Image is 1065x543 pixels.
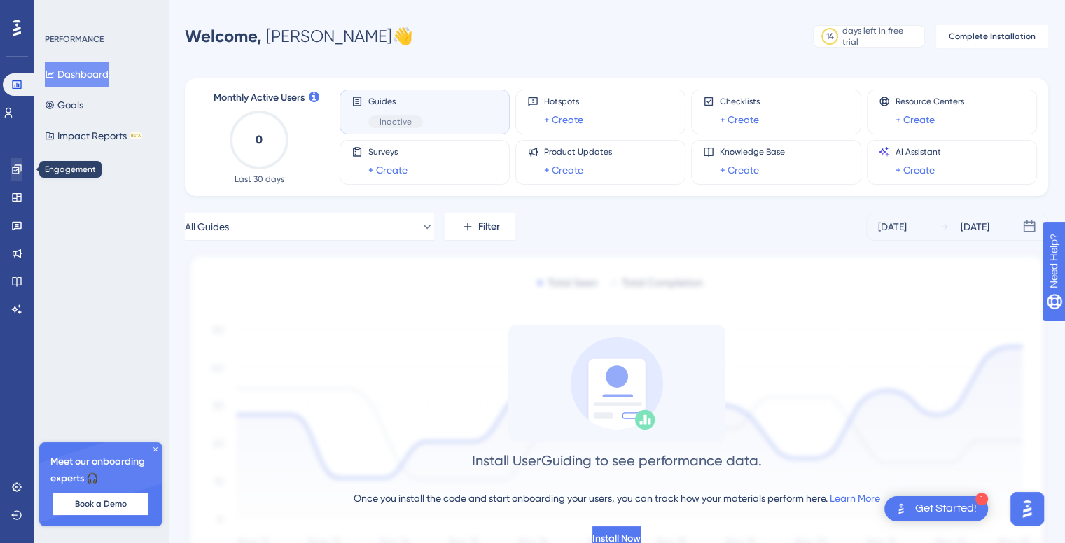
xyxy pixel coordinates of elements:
[720,162,759,178] a: + Create
[45,123,142,148] button: Impact ReportsBETA
[50,453,151,487] span: Meet our onboarding experts 🎧
[896,111,935,128] a: + Create
[720,96,760,107] span: Checklists
[45,62,109,87] button: Dashboard
[368,162,408,178] a: + Create
[185,213,434,241] button: All Guides
[915,501,977,516] div: Get Started!
[961,218,989,235] div: [DATE]
[544,111,583,128] a: + Create
[544,146,612,157] span: Product Updates
[45,34,104,45] div: PERFORMANCE
[544,96,583,107] span: Hotspots
[544,162,583,178] a: + Create
[368,96,423,107] span: Guides
[878,218,907,235] div: [DATE]
[256,133,263,146] text: 0
[893,500,910,517] img: launcher-image-alternative-text
[185,25,413,48] div: [PERSON_NAME] 👋
[354,490,880,507] div: Once you install the code and start onboarding your users, you can track how your materials perfo...
[445,213,515,241] button: Filter
[975,493,988,505] div: 1
[842,25,920,48] div: days left in free trial
[214,90,305,106] span: Monthly Active Users
[720,111,759,128] a: + Create
[830,493,880,504] a: Learn More
[884,496,988,521] div: Open Get Started! checklist, remaining modules: 1
[896,162,935,178] a: + Create
[75,498,127,509] span: Book a Demo
[45,92,83,118] button: Goals
[380,116,412,127] span: Inactive
[720,146,785,157] span: Knowledge Base
[368,146,408,157] span: Surveys
[53,493,148,515] button: Book a Demo
[949,31,1036,42] span: Complete Installation
[936,25,1048,48] button: Complete Installation
[185,26,262,46] span: Welcome,
[185,218,229,235] span: All Guides
[478,218,500,235] span: Filter
[130,132,142,139] div: BETA
[1006,488,1048,530] iframe: UserGuiding AI Assistant Launcher
[472,451,762,470] div: Install UserGuiding to see performance data.
[896,96,964,107] span: Resource Centers
[826,31,834,42] div: 14
[896,146,941,157] span: AI Assistant
[235,174,284,185] span: Last 30 days
[33,3,88,20] span: Need Help?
